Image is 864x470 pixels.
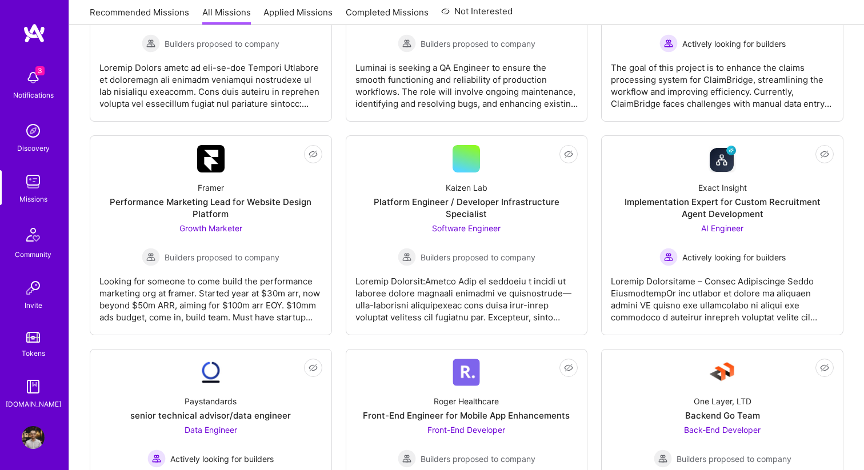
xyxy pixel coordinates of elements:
img: Company Logo [197,359,225,386]
div: Exact Insight [698,182,747,194]
img: Builders proposed to company [398,449,416,468]
div: Notifications [13,89,54,101]
span: AI Engineer [701,223,743,233]
img: Company Logo [197,145,225,172]
span: Software Engineer [432,223,501,233]
img: Builders proposed to company [142,248,160,266]
div: One Layer, LTD [694,395,751,407]
img: tokens [26,332,40,343]
img: Company Logo [709,359,736,386]
div: Tokens [22,347,45,359]
img: teamwork [22,170,45,193]
img: Builders proposed to company [654,449,672,468]
div: [DOMAIN_NAME] [6,398,61,410]
i: icon EyeClosed [309,150,318,159]
span: Builders proposed to company [165,251,279,263]
img: Community [19,221,47,248]
div: Loremip Dolorsitame – Consec Adipiscinge Seddo EiusmodtempOr inc utlabor et dolore ma aliquaen ad... [611,266,834,323]
div: Luminai is seeking a QA Engineer to ensure the smooth functioning and reliability of production w... [355,53,578,110]
div: Implementation Expert for Custom Recruitment Agent Development [611,196,834,220]
div: Backend Go Team [685,409,760,421]
img: Actively looking for builders [659,34,678,53]
div: Loremip Dolors ametc ad eli-se-doe Tempori Utlabore et doloremagn ali enimadm veniamqui nostrudex... [99,53,322,110]
div: Looking for someone to come build the performance marketing org at framer. Started year at $30m a... [99,266,322,323]
a: Completed Missions [346,6,429,25]
div: Paystandards [185,395,237,407]
div: Kaizen Lab [446,182,487,194]
span: Front-End Developer [427,425,505,435]
img: logo [23,23,46,43]
a: Not Interested [441,5,513,25]
a: Recommended Missions [90,6,189,25]
img: Builders proposed to company [398,34,416,53]
img: Company Logo [453,359,480,386]
div: Community [15,248,51,260]
a: Applied Missions [263,6,333,25]
i: icon EyeClosed [564,363,573,372]
div: Performance Marketing Lead for Website Design Platform [99,196,322,220]
span: 3 [35,66,45,75]
span: Actively looking for builders [682,38,786,50]
i: icon EyeClosed [820,363,829,372]
div: senior technical advisor/data engineer [130,409,291,421]
img: guide book [22,375,45,398]
img: bell [22,66,45,89]
img: User Avatar [22,426,45,449]
span: Growth Marketer [179,223,242,233]
div: The goal of this project is to enhance the claims processing system for ClaimBridge, streamlining... [611,53,834,110]
div: Framer [198,182,224,194]
img: discovery [22,119,45,142]
span: Builders proposed to company [677,453,791,465]
span: Builders proposed to company [165,38,279,50]
span: Builders proposed to company [421,453,535,465]
span: Builders proposed to company [421,251,535,263]
span: Actively looking for builders [170,453,274,465]
i: icon EyeClosed [309,363,318,372]
span: Back-End Developer [684,425,761,435]
i: icon EyeClosed [820,150,829,159]
div: Platform Engineer / Developer Infrastructure Specialist [355,196,578,220]
div: Roger Healthcare [434,395,499,407]
span: Actively looking for builders [682,251,786,263]
div: Discovery [17,142,50,154]
span: Builders proposed to company [421,38,535,50]
div: Missions [19,193,47,205]
a: All Missions [202,6,251,25]
div: Invite [25,299,42,311]
img: Invite [22,276,45,299]
img: Actively looking for builders [659,248,678,266]
img: Company Logo [709,145,736,172]
div: Loremip Dolorsit:Ametco Adip el seddoeiu t incidi ut laboree dolore magnaali enimadmi ve quisnost... [355,266,578,323]
img: Builders proposed to company [142,34,160,53]
img: Actively looking for builders [147,449,166,468]
span: Data Engineer [185,425,237,435]
img: Builders proposed to company [398,248,416,266]
div: Front-End Engineer for Mobile App Enhancements [363,409,570,421]
i: icon EyeClosed [564,150,573,159]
